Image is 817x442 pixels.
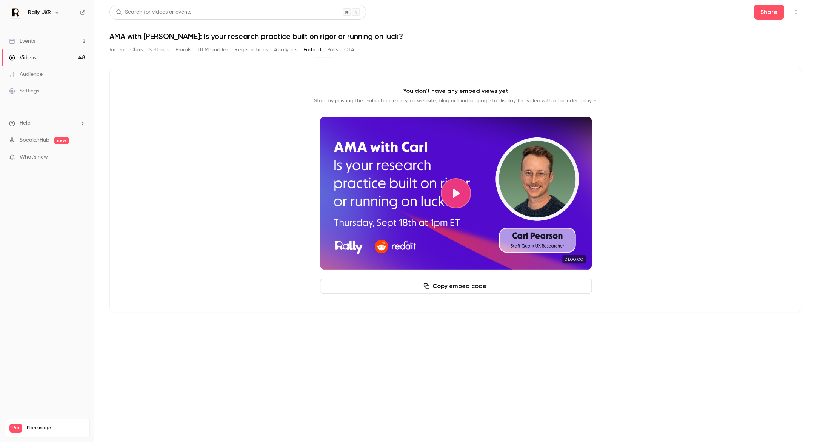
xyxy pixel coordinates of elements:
h1: AMA with [PERSON_NAME]: Is your research practice built on rigor or running on luck? [109,32,802,41]
section: Cover [320,117,592,270]
button: Copy embed code [320,279,592,294]
button: Registrations [234,44,268,56]
span: What's new [20,153,48,161]
div: Search for videos or events [116,8,191,16]
div: Audience [9,71,43,78]
button: Embed [303,44,321,56]
li: help-dropdown-opener [9,119,85,127]
button: Top Bar Actions [790,6,802,18]
button: CTA [344,44,354,56]
button: Video [109,44,124,56]
p: Start by pasting the embed code on your website, blog or landing page to display the video with a... [314,97,597,105]
time: 01:00:00 [562,255,586,263]
button: Analytics [274,44,297,56]
span: Help [20,119,31,127]
button: Settings [149,44,169,56]
button: Share [754,5,784,20]
span: Plan usage [27,425,85,431]
span: Pro [9,424,22,433]
button: UTM builder [198,44,228,56]
button: Emails [175,44,191,56]
img: Rally UXR [9,6,22,18]
div: Videos [9,54,36,62]
button: Polls [327,44,338,56]
button: Clips [130,44,143,56]
h6: Rally UXR [28,9,51,16]
button: Play video [441,178,471,208]
p: You don't have any embed views yet [403,86,508,95]
a: SpeakerHub [20,136,49,144]
div: Events [9,37,35,45]
div: Settings [9,87,39,95]
span: new [54,137,69,144]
